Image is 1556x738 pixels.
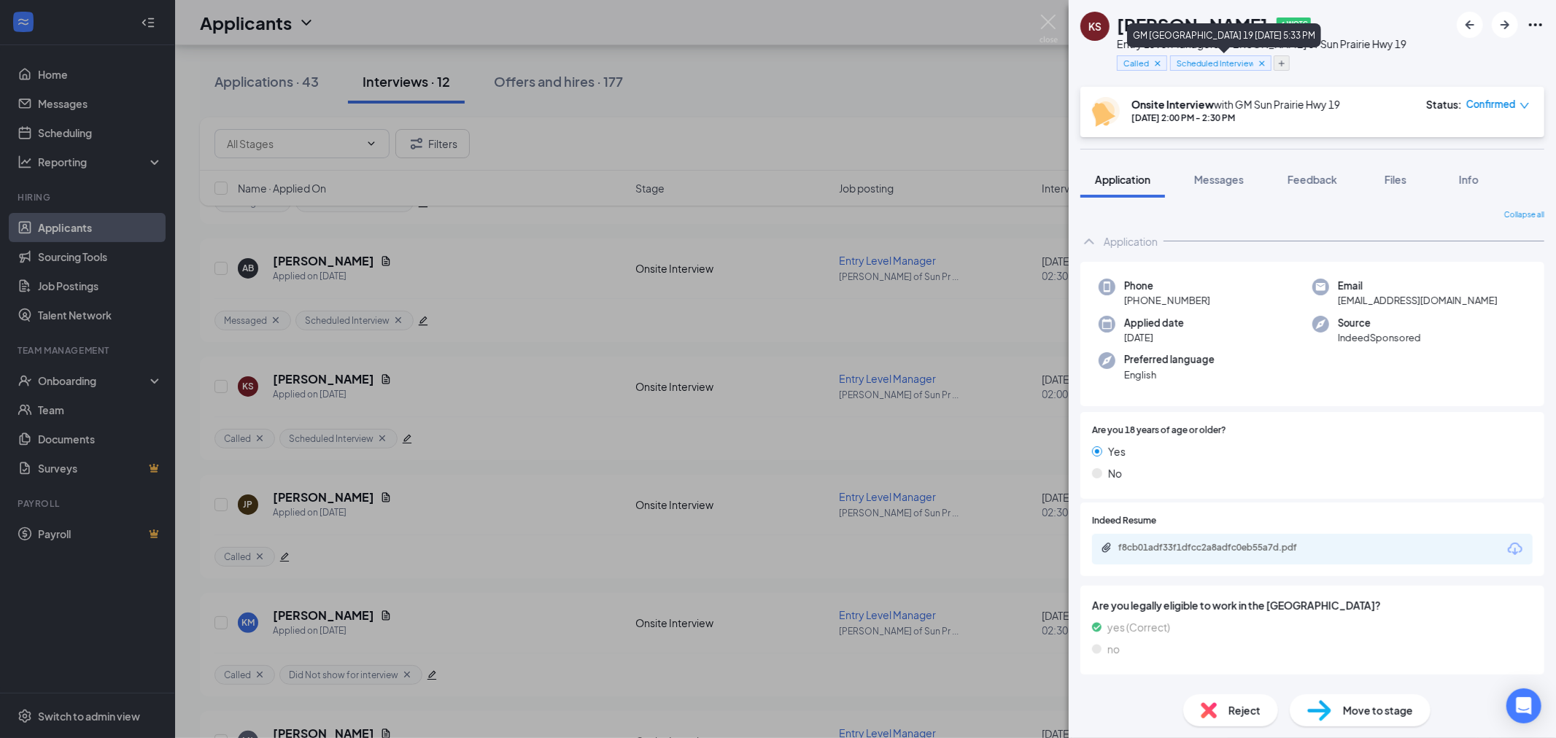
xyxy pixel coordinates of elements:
div: Status : [1426,97,1462,112]
span: Feedback [1288,173,1337,186]
span: Messages [1194,173,1244,186]
span: Application [1095,173,1150,186]
span: [DATE] [1124,330,1184,345]
span: Scheduled Interview [1177,57,1253,69]
h1: [PERSON_NAME] [1117,12,1268,36]
span: yes (Correct) [1107,619,1170,635]
svg: Download [1506,540,1524,558]
svg: Ellipses [1527,16,1544,34]
div: f8cb01adf33f1dfcc2a8adfc0eb55a7d.pdf [1118,542,1323,553]
span: No [1108,465,1122,481]
span: [PHONE_NUMBER] [1124,293,1210,308]
div: GM [GEOGRAPHIC_DATA] 19 [DATE] 5:33 PM [1127,23,1321,47]
span: English [1124,368,1215,382]
button: ArrowRight [1492,12,1518,38]
div: KS [1088,19,1102,34]
span: Yes [1108,443,1126,459]
span: down [1520,101,1530,111]
svg: ArrowRight [1496,16,1514,34]
span: Indeed Resume [1092,514,1156,528]
span: Applied date [1124,316,1184,330]
div: Open Intercom Messenger [1506,688,1541,723]
svg: ArrowLeftNew [1461,16,1479,34]
span: Confirmed [1466,97,1516,112]
button: ArrowLeftNew [1457,12,1483,38]
b: Onsite Interview [1131,98,1214,111]
svg: ChevronUp [1080,233,1098,250]
span: Are you legally eligible to work in the [GEOGRAPHIC_DATA]? [1092,597,1533,613]
span: Info [1459,173,1479,186]
span: Phone [1124,279,1210,293]
div: [DATE] 2:00 PM - 2:30 PM [1131,112,1340,124]
span: Are you 18 years of age or older? [1092,424,1226,438]
svg: Cross [1257,58,1267,69]
span: Reject [1228,702,1261,718]
span: ✔ WOTC [1277,18,1311,31]
span: Move to stage [1343,702,1413,718]
a: Paperclipf8cb01adf33f1dfcc2a8adfc0eb55a7d.pdf [1101,542,1337,556]
span: IndeedSponsored [1338,330,1421,345]
span: Email [1338,279,1498,293]
span: [EMAIL_ADDRESS][DOMAIN_NAME] [1338,293,1498,308]
button: Plus [1274,55,1290,71]
span: Preferred language [1124,352,1215,367]
span: Called [1123,57,1149,69]
span: Collapse all [1504,209,1544,221]
span: Source [1338,316,1421,330]
span: Files [1385,173,1406,186]
div: Entry Level Manager at [PERSON_NAME] of Sun Prairie Hwy 19 [1117,36,1406,51]
svg: Plus [1277,59,1286,68]
span: no [1107,641,1120,657]
div: Application [1104,234,1158,249]
div: with GM Sun Prairie Hwy 19 [1131,97,1340,112]
svg: Paperclip [1101,542,1112,553]
svg: Cross [1153,58,1163,69]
